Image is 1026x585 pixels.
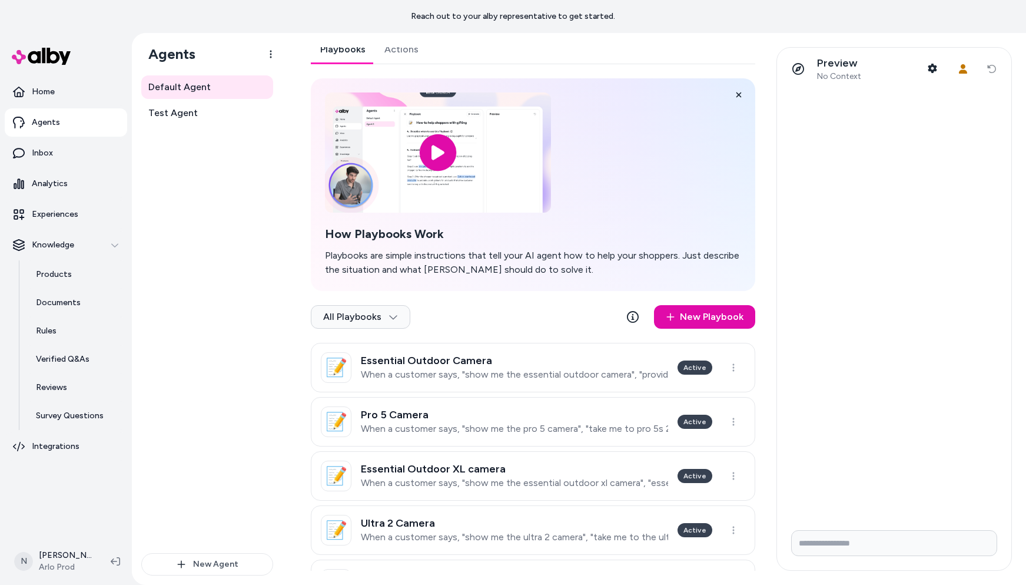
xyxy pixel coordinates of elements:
[321,352,351,383] div: 📝
[32,147,53,159] p: Inbox
[321,461,351,491] div: 📝
[5,432,127,461] a: Integrations
[36,269,72,280] p: Products
[5,139,127,167] a: Inbox
[361,423,668,435] p: When a customer says, "show me the pro 5 camera", "take me to pro 5s 2k", "link to pro 5s 2k came...
[361,369,668,381] p: When a customer says, "show me the essential outdoor camera", "provide link to essential outdoor"...
[24,345,127,374] a: Verified Q&As
[32,209,78,220] p: Experiences
[361,463,668,475] h3: Essential Outdoor XL camera
[678,469,712,483] div: Active
[36,353,89,365] p: Verified Q&As
[311,397,755,447] a: 📝Pro 5 CameraWhen a customer says, "show me the pro 5 camera", "take me to pro 5s 2k", "link to p...
[141,75,273,99] a: Default Agent
[323,311,398,323] span: All Playbooks
[36,410,104,422] p: Survey Questions
[12,48,71,65] img: alby Logo
[5,231,127,259] button: Knowledge
[39,550,92,561] p: [PERSON_NAME]
[678,523,712,537] div: Active
[36,382,67,394] p: Reviews
[311,343,755,392] a: 📝Essential Outdoor CameraWhen a customer says, "show me the essential outdoor camera", "provide l...
[361,477,668,489] p: When a customer says, "show me the essential outdoor xl camera", "essential xl", "link to outdoor...
[5,78,127,106] a: Home
[24,317,127,345] a: Rules
[32,117,60,128] p: Agents
[141,553,273,576] button: New Agent
[32,86,55,98] p: Home
[678,415,712,429] div: Active
[321,406,351,437] div: 📝
[311,505,755,555] a: 📝Ultra 2 CameraWhen a customer says, "show me the ultra 2 camera", "take me to the ultra 2 page",...
[311,451,755,501] a: 📝Essential Outdoor XL cameraWhen a customer says, "show me the essential outdoor xl camera", "ess...
[32,178,68,190] p: Analytics
[24,289,127,317] a: Documents
[817,57,861,70] p: Preview
[32,239,74,251] p: Knowledge
[14,552,33,571] span: N
[148,80,211,94] span: Default Agent
[411,11,615,22] p: Reach out to your alby representative to get started.
[5,170,127,198] a: Analytics
[311,35,375,64] a: Playbooks
[325,249,741,277] p: Playbooks are simple instructions that tell your AI agent how to help your shoppers. Just describ...
[325,227,741,242] h2: How Playbooks Work
[5,200,127,229] a: Experiences
[817,71,861,82] span: No Context
[5,108,127,137] a: Agents
[361,409,668,421] h3: Pro 5 Camera
[39,561,92,573] span: Arlo Prod
[321,515,351,546] div: 📝
[7,543,101,580] button: N[PERSON_NAME]Arlo Prod
[36,297,81,309] p: Documents
[311,305,410,329] button: All Playbooks
[24,402,127,430] a: Survey Questions
[361,531,668,543] p: When a customer says, "show me the ultra 2 camera", "take me to the ultra 2 page", "link to ultra"
[361,355,668,366] h3: Essential Outdoor Camera
[654,305,755,329] a: New Playbook
[36,325,57,337] p: Rules
[141,101,273,125] a: Test Agent
[361,517,668,529] h3: Ultra 2 Camera
[24,374,127,402] a: Reviews
[375,35,428,64] a: Actions
[678,361,712,375] div: Active
[148,106,198,120] span: Test Agent
[139,45,195,63] h1: Agents
[791,530,997,556] input: Write your prompt here
[24,260,127,289] a: Products
[32,441,79,452] p: Integrations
